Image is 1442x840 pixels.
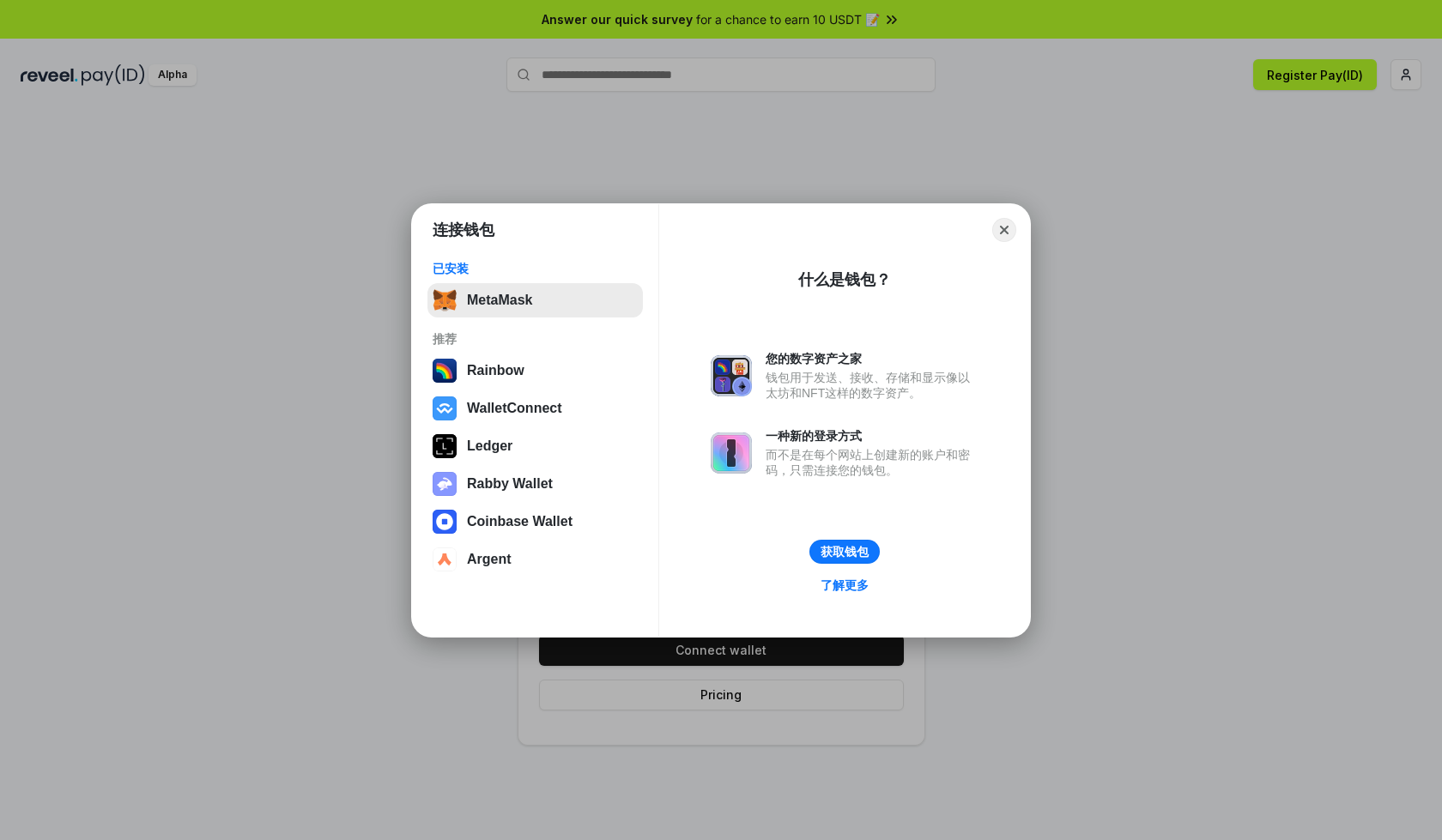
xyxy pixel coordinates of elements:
[992,218,1016,242] button: Close
[467,401,562,416] div: WalletConnect
[467,363,524,378] div: Rainbow
[433,220,494,240] h1: 连接钱包
[427,354,643,388] button: Rainbow
[433,288,457,312] img: svg+xml,%3Csvg%20fill%3D%22none%22%20height%3D%2233%22%20viewBox%3D%220%200%2035%2033%22%20width%...
[433,434,457,458] img: svg+xml,%3Csvg%20xmlns%3D%22http%3A%2F%2Fwww.w3.org%2F2000%2Fsvg%22%20width%3D%2228%22%20height%3...
[427,467,643,501] button: Rabby Wallet
[433,331,638,347] div: 推荐
[711,355,752,396] img: svg+xml,%3Csvg%20xmlns%3D%22http%3A%2F%2Fwww.w3.org%2F2000%2Fsvg%22%20fill%3D%22none%22%20viewBox...
[433,261,638,276] div: 已安装
[810,574,879,596] a: 了解更多
[427,283,643,317] button: MetaMask
[467,552,512,567] div: Argent
[433,472,457,496] img: svg+xml,%3Csvg%20xmlns%3D%22http%3A%2F%2Fwww.w3.org%2F2000%2Fsvg%22%20fill%3D%22none%22%20viewBox...
[821,544,869,559] div: 获取钱包
[798,269,891,290] div: 什么是钱包？
[433,396,457,420] img: svg+xml,%3Csvg%20width%3D%2228%22%20height%3D%2228%22%20viewBox%3D%220%200%2028%2028%22%20fill%3D...
[809,540,880,564] button: 获取钱包
[433,510,457,534] img: svg+xml,%3Csvg%20width%3D%2228%22%20height%3D%2228%22%20viewBox%3D%220%200%2028%2028%22%20fill%3D...
[467,438,512,454] div: Ledger
[467,476,553,492] div: Rabby Wallet
[427,391,643,426] button: WalletConnect
[433,547,457,571] img: svg+xml,%3Csvg%20width%3D%2228%22%20height%3D%2228%22%20viewBox%3D%220%200%2028%2028%22%20fill%3D...
[766,447,978,478] div: 而不是在每个网站上创建新的账户和密码，只需连接您的钱包。
[766,351,978,366] div: 您的数字资产之家
[467,514,573,529] div: Coinbase Wallet
[821,577,869,593] div: 了解更多
[766,428,978,444] div: 一种新的登录方式
[766,370,978,401] div: 钱包用于发送、接收、存储和显示像以太坊和NFT这样的数字资产。
[711,432,752,474] img: svg+xml,%3Csvg%20xmlns%3D%22http%3A%2F%2Fwww.w3.org%2F2000%2Fsvg%22%20fill%3D%22none%22%20viewBox...
[433,359,457,383] img: svg+xml,%3Csvg%20width%3D%22120%22%20height%3D%22120%22%20viewBox%3D%220%200%20120%20120%22%20fil...
[467,293,532,308] div: MetaMask
[427,542,643,577] button: Argent
[427,429,643,463] button: Ledger
[427,505,643,539] button: Coinbase Wallet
